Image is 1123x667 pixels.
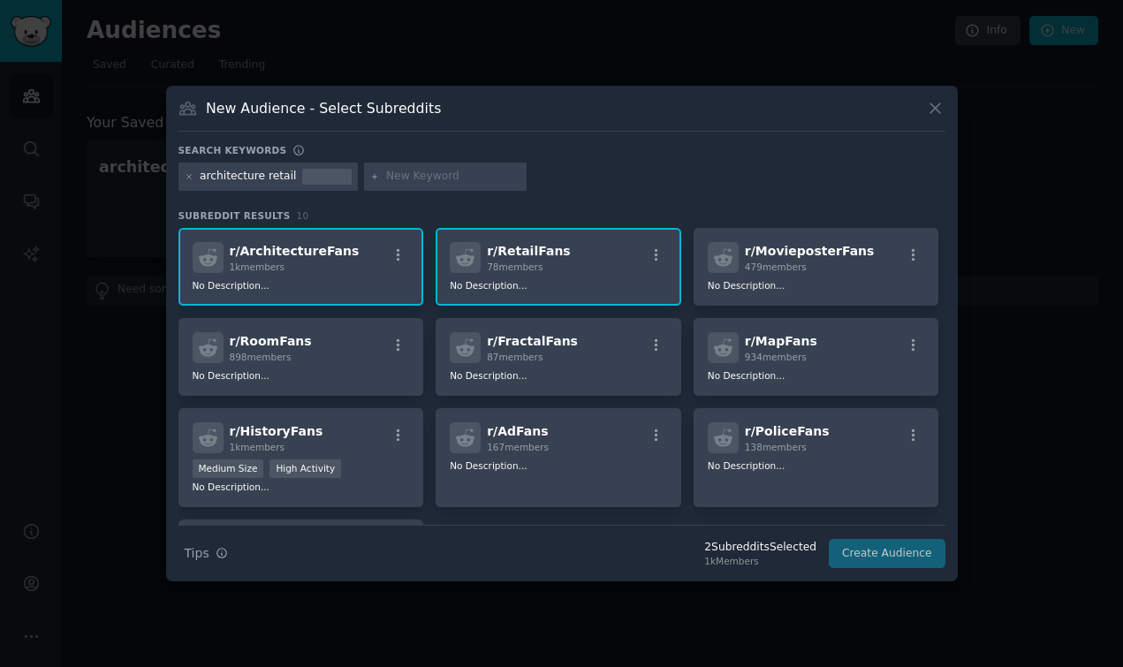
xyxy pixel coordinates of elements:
span: 78 members [487,261,543,272]
div: 2 Subreddit s Selected [704,540,816,556]
div: 1k Members [704,555,816,567]
span: r/ RetailFans [487,244,571,258]
span: 167 members [487,442,549,452]
span: r/ PoliceFans [745,424,830,438]
p: No Description... [708,459,925,472]
span: 1k members [230,442,285,452]
span: Subreddit Results [178,209,291,222]
p: No Description... [193,369,410,382]
span: r/ AdFans [487,424,548,438]
input: New Keyword [386,169,520,185]
span: Tips [185,544,209,563]
span: 87 members [487,352,543,362]
span: 10 [297,210,309,221]
p: No Description... [708,279,925,292]
span: 934 members [745,352,807,362]
h3: Search keywords [178,144,287,156]
span: r/ MapFans [745,334,817,348]
span: r/ ArchitectureFans [230,244,360,258]
button: Tips [178,538,234,569]
p: No Description... [450,369,667,382]
p: No Description... [193,279,410,292]
span: r/ HistoryFans [230,424,323,438]
span: r/ MovieposterFans [745,244,875,258]
p: No Description... [450,459,667,472]
div: architecture retail [200,169,296,185]
span: r/ RoomFans [230,334,312,348]
p: No Description... [450,279,667,292]
span: 898 members [230,352,292,362]
div: Medium Size [193,459,264,478]
span: 138 members [745,442,807,452]
span: 479 members [745,261,807,272]
p: No Description... [708,369,925,382]
h3: New Audience - Select Subreddits [206,99,441,117]
p: No Description... [193,481,410,493]
span: 1k members [230,261,285,272]
div: High Activity [269,459,341,478]
span: r/ FractalFans [487,334,578,348]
